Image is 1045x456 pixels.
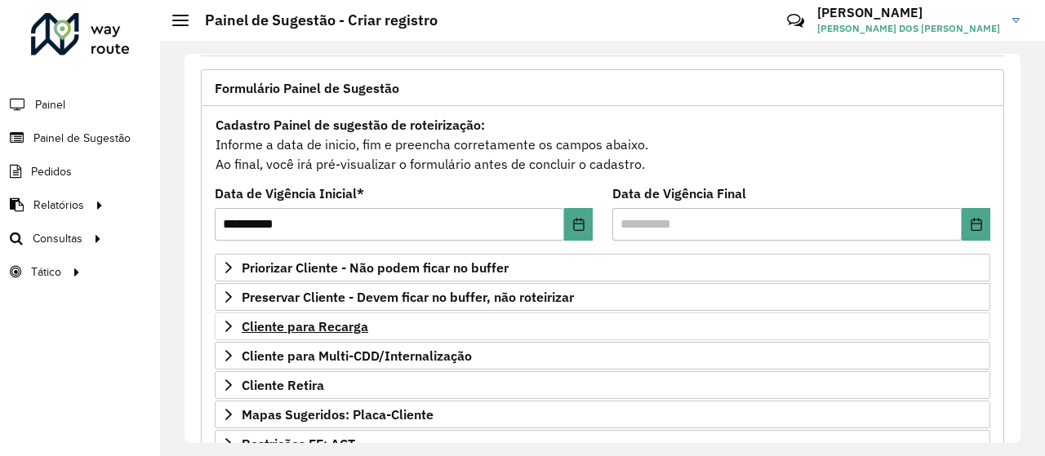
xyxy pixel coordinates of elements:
[215,312,990,340] a: Cliente para Recarga
[216,117,485,133] strong: Cadastro Painel de sugestão de roteirização:
[215,371,990,399] a: Cliente Retira
[31,163,72,180] span: Pedidos
[215,342,990,370] a: Cliente para Multi-CDD/Internalização
[242,290,574,303] span: Preservar Cliente - Devem ficar no buffer, não roteirizar
[215,184,364,203] label: Data de Vigência Inicial
[242,408,434,421] span: Mapas Sugeridos: Placa-Cliente
[564,208,593,241] button: Choose Date
[33,230,82,247] span: Consultas
[778,3,813,38] a: Contato Rápido
[612,184,746,203] label: Data de Vigência Final
[242,349,472,362] span: Cliente para Multi-CDD/Internalização
[35,96,65,113] span: Painel
[215,283,990,311] a: Preservar Cliente - Devem ficar no buffer, não roteirizar
[33,197,84,214] span: Relatórios
[189,11,438,29] h2: Painel de Sugestão - Criar registro
[242,437,355,450] span: Restrições FF: ACT
[215,254,990,281] a: Priorizar Cliente - Não podem ficar no buffer
[33,130,131,147] span: Painel de Sugestão
[215,82,399,95] span: Formulário Painel de Sugestão
[817,21,1000,36] span: [PERSON_NAME] DOS [PERSON_NAME]
[242,379,324,392] span: Cliente Retira
[215,401,990,428] a: Mapas Sugeridos: Placa-Cliente
[242,320,368,333] span: Cliente para Recarga
[31,263,61,281] span: Tático
[215,114,990,175] div: Informe a data de inicio, fim e preencha corretamente os campos abaixo. Ao final, você irá pré-vi...
[242,261,509,274] span: Priorizar Cliente - Não podem ficar no buffer
[962,208,990,241] button: Choose Date
[817,5,1000,20] h3: [PERSON_NAME]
